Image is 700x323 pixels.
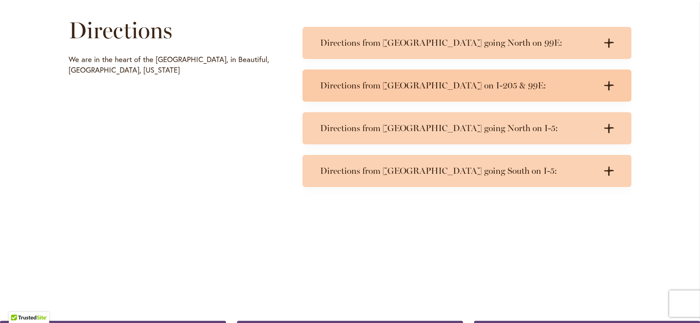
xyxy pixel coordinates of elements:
iframe: Directions to Swan Island Dahlias [69,80,277,234]
h3: Directions from [GEOGRAPHIC_DATA] going North on I-5: [320,123,596,134]
summary: Directions from [GEOGRAPHIC_DATA] on I-205 & 99E: [303,70,631,102]
summary: Directions from [GEOGRAPHIC_DATA] going North on I-5: [303,112,631,144]
summary: Directions from [GEOGRAPHIC_DATA] going South on I-5: [303,155,631,187]
h3: Directions from [GEOGRAPHIC_DATA] on I-205 & 99E: [320,80,596,91]
h3: Directions from [GEOGRAPHIC_DATA] going South on I-5: [320,165,596,176]
h1: Directions [69,17,277,44]
p: We are in the heart of the [GEOGRAPHIC_DATA], in Beautiful, [GEOGRAPHIC_DATA], [US_STATE] [69,54,277,75]
summary: Directions from [GEOGRAPHIC_DATA] going North on 99E: [303,27,631,59]
h3: Directions from [GEOGRAPHIC_DATA] going North on 99E: [320,37,596,48]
